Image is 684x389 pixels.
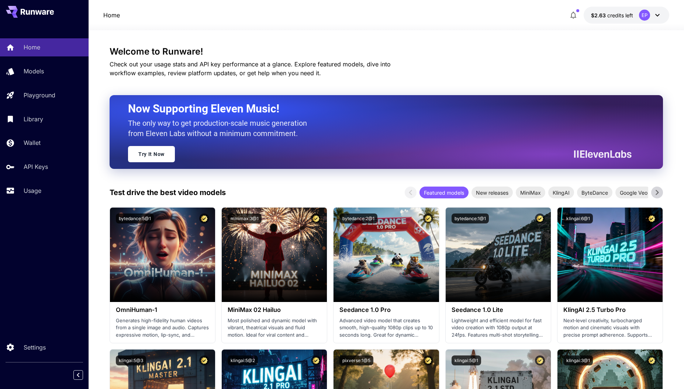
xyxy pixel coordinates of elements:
[577,189,612,197] span: ByteDance
[419,189,469,197] span: Featured models
[24,115,43,124] p: Library
[471,189,513,197] span: New releases
[311,213,321,223] button: Certified Model – Vetted for best performance and includes a commercial license.
[128,118,312,139] p: The only way to get production-scale music generation from Eleven Labs without a minimum commitment.
[516,187,545,198] div: MiniMax
[228,317,321,339] p: Most polished and dynamic model with vibrant, theatrical visuals and fluid motion. Ideal for vira...
[24,91,55,100] p: Playground
[452,306,545,313] h3: Seedance 1.0 Lite
[228,355,258,365] button: klingai:5@2
[452,317,545,339] p: Lightweight and efficient model for fast video creation with 1080p output at 24fps. Features mult...
[24,138,41,147] p: Wallet
[24,162,48,171] p: API Keys
[423,213,433,223] button: Certified Model – Vetted for best performance and includes a commercial license.
[24,343,46,352] p: Settings
[446,208,551,302] img: alt
[116,306,209,313] h3: OmniHuman‑1
[339,317,433,339] p: Advanced video model that creates smooth, high-quality 1080p clips up to 10 seconds long. Great f...
[563,306,657,313] h3: KlingAI 2.5 Turbo Pro
[339,306,433,313] h3: Seedance 1.0 Pro
[79,368,89,382] div: Collapse sidebar
[116,317,209,339] p: Generates high-fidelity human videos from a single image and audio. Captures expressive motion, l...
[607,12,633,18] span: credits left
[110,187,226,198] p: Test drive the best video models
[339,355,373,365] button: pixverse:1@5
[535,355,545,365] button: Certified Model – Vetted for best performance and includes a commercial license.
[339,213,377,223] button: bytedance:2@1
[199,355,209,365] button: Certified Model – Vetted for best performance and includes a commercial license.
[24,67,44,76] p: Models
[639,10,650,21] div: EP
[128,102,626,116] h2: Now Supporting Eleven Music!
[116,355,146,365] button: klingai:5@3
[615,189,652,197] span: Google Veo
[128,146,175,162] a: Try It Now
[591,11,633,19] div: $2.62979
[548,189,574,197] span: KlingAI
[103,11,120,20] a: Home
[548,187,574,198] div: KlingAI
[563,213,593,223] button: klingai:6@1
[228,306,321,313] h3: MiniMax 02 Hailuo
[615,187,652,198] div: Google Veo
[452,355,481,365] button: klingai:5@1
[584,7,669,24] button: $2.62979EP
[222,208,327,302] img: alt
[591,12,607,18] span: $2.63
[452,213,489,223] button: bytedance:1@1
[557,208,663,302] img: alt
[516,189,545,197] span: MiniMax
[24,43,40,52] p: Home
[647,355,657,365] button: Certified Model – Vetted for best performance and includes a commercial license.
[563,317,657,339] p: Next‑level creativity, turbocharged motion and cinematic visuals with precise prompt adherence. S...
[73,370,83,380] button: Collapse sidebar
[103,11,120,20] nav: breadcrumb
[311,355,321,365] button: Certified Model – Vetted for best performance and includes a commercial license.
[110,60,391,77] span: Check out your usage stats and API key performance at a glance. Explore featured models, dive int...
[24,186,41,195] p: Usage
[471,187,513,198] div: New releases
[419,187,469,198] div: Featured models
[116,213,154,223] button: bytedance:5@1
[577,187,612,198] div: ByteDance
[110,46,663,57] h3: Welcome to Runware!
[199,213,209,223] button: Certified Model – Vetted for best performance and includes a commercial license.
[334,208,439,302] img: alt
[563,355,593,365] button: klingai:3@1
[535,213,545,223] button: Certified Model – Vetted for best performance and includes a commercial license.
[228,213,262,223] button: minimax:3@1
[423,355,433,365] button: Certified Model – Vetted for best performance and includes a commercial license.
[647,213,657,223] button: Certified Model – Vetted for best performance and includes a commercial license.
[110,208,215,302] img: alt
